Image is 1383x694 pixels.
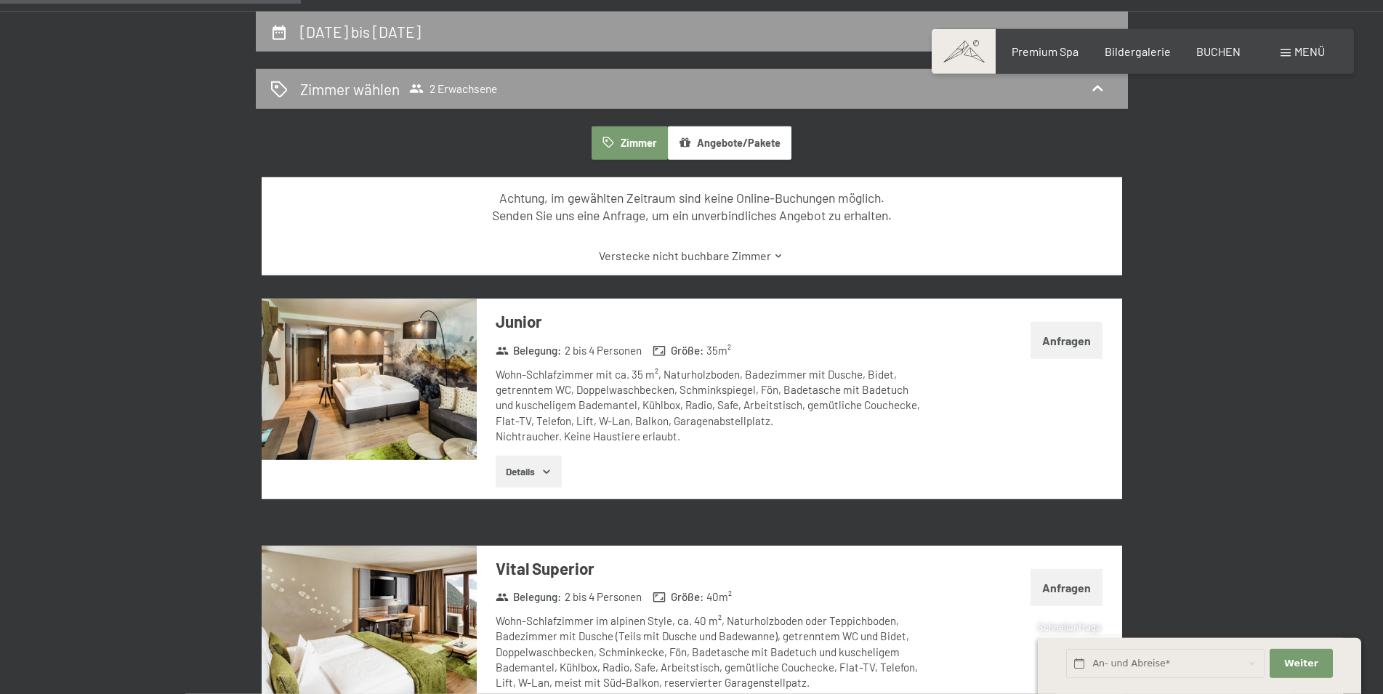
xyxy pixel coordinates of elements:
[496,557,928,580] h3: Vital Superior
[653,343,703,358] strong: Größe :
[1012,44,1078,58] a: Premium Spa
[565,589,642,605] span: 2 bis 4 Personen
[287,248,1096,264] a: Verstecke nicht buchbare Zimmer
[300,78,400,100] h2: Zimmer wählen
[496,367,928,444] div: Wohn-Schlafzimmer mit ca. 35 m², Naturholzboden, Badezimmer mit Dusche, Bidet, getrenntem WC, Dop...
[496,456,562,488] button: Details
[1294,44,1325,58] span: Menü
[496,343,562,358] strong: Belegung :
[1038,621,1101,633] span: Schnellanfrage
[1031,322,1102,359] button: Anfragen
[592,126,667,160] button: Zimmer
[300,23,421,41] h2: [DATE] bis [DATE]
[1031,569,1102,606] button: Anfragen
[1270,649,1332,679] button: Weiter
[262,299,477,460] img: mss_renderimg.php
[409,81,497,96] span: 2 Erwachsene
[653,589,703,605] strong: Größe :
[706,343,731,358] span: 35 m²
[565,343,642,358] span: 2 bis 4 Personen
[287,189,1096,225] div: Achtung, im gewählten Zeitraum sind keine Online-Buchungen möglich. Senden Sie uns eine Anfrage, ...
[668,126,791,160] button: Angebote/Pakete
[1105,44,1171,58] a: Bildergalerie
[1196,44,1241,58] a: BUCHEN
[496,310,928,333] h3: Junior
[1284,657,1318,670] span: Weiter
[706,589,732,605] span: 40 m²
[496,589,562,605] strong: Belegung :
